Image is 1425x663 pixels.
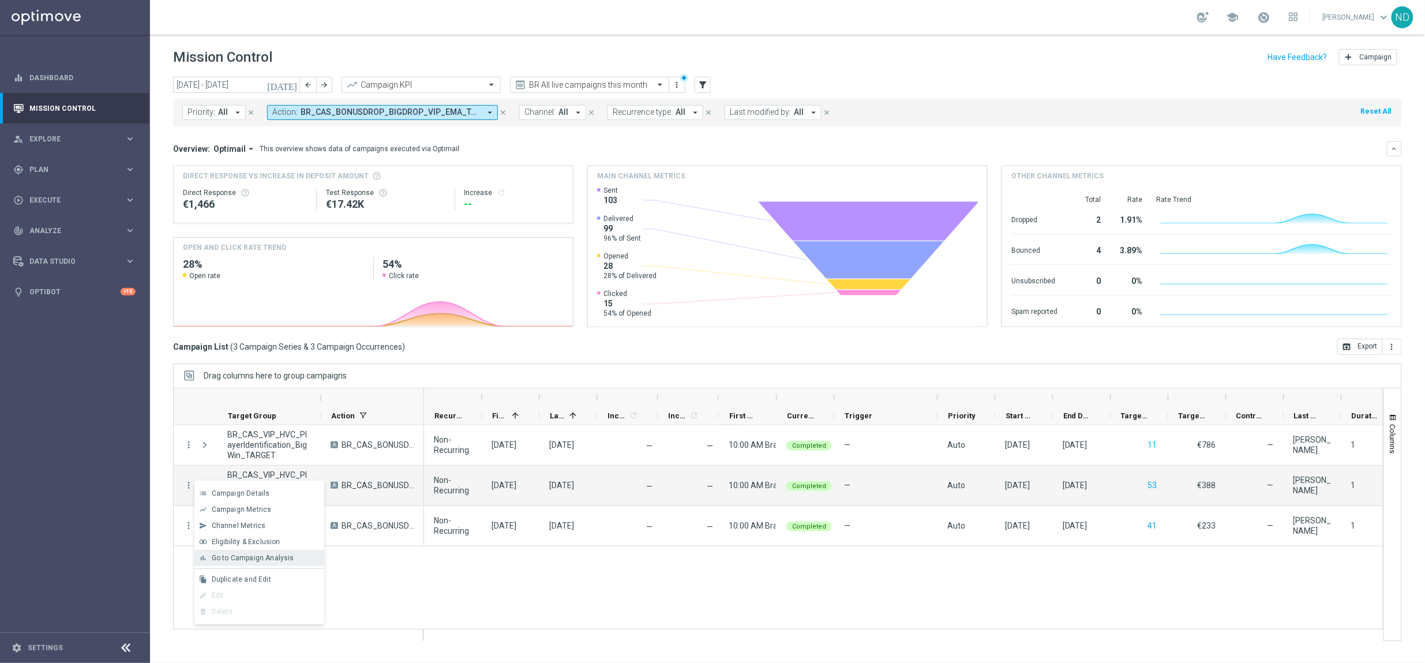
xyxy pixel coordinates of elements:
[320,81,328,89] i: arrow_forward
[1198,521,1216,530] span: €233
[515,79,526,91] i: preview
[729,411,757,420] span: First Send Time
[613,107,673,117] span: Recurrence type:
[183,520,194,531] i: more_vert
[1198,440,1216,450] span: €786
[792,523,826,530] span: Completed
[260,144,459,154] div: This overview shows data of campaigns executed via Optimail
[1337,342,1402,351] multiple-options-button: Export to CSV
[125,164,136,175] i: keyboard_arrow_right
[183,188,307,197] div: Direct Response
[1387,141,1402,156] button: keyboard_arrow_down
[948,411,976,420] span: Priority
[29,227,125,234] span: Analyze
[267,80,298,90] i: [DATE]
[1389,424,1398,454] span: Columns
[13,256,125,267] div: Data Studio
[434,515,472,536] div: Non-Recurring
[492,411,507,420] span: First in Range
[1227,11,1239,24] span: school
[1011,209,1057,228] div: Dropped
[125,194,136,205] i: keyboard_arrow_right
[1115,195,1143,204] div: Rate
[342,520,414,531] span: BR_CAS_BONUSDROP_BIGDROP_VIP_EMA_TAC_GM_W30
[342,440,414,450] span: BR_CAS_BONUSDROP_BIGWIN_VIP_EMA_TAC_GM_W30
[492,480,516,490] div: 08 Aug 2025, Friday
[1071,240,1101,259] div: 4
[13,226,24,236] i: track_changes
[13,165,136,174] div: gps_fixed Plan keyboard_arrow_right
[125,256,136,267] i: keyboard_arrow_right
[304,81,312,89] i: arrow_back
[1351,480,1356,490] div: 1
[550,411,565,420] span: Last in Range
[13,104,136,113] div: Mission Control
[1006,411,1033,420] span: Start Date
[434,434,472,455] div: Non-Recurring
[13,226,125,236] div: Analyze
[524,107,556,117] span: Channel:
[13,226,136,235] button: track_changes Analyze keyboard_arrow_right
[603,214,641,223] span: Delivered
[792,442,826,450] span: Completed
[1294,411,1322,420] span: Last Modified By
[1198,481,1216,490] span: €388
[182,105,246,120] button: Priority: All arrow_drop_down
[1147,438,1158,452] button: 11
[1360,105,1393,118] button: Reset All
[1351,440,1356,450] div: 1
[13,164,125,175] div: Plan
[212,522,266,530] span: Channel Metrics
[13,134,136,144] div: person_search Explore keyboard_arrow_right
[194,571,324,587] button: file_copy Duplicate and Edit
[497,188,507,197] i: refresh
[808,107,819,118] i: arrow_drop_down
[29,166,125,173] span: Plan
[183,440,194,450] i: more_vert
[729,521,982,530] span: 10:00 AM Brasilia Standard Time (Sao Paulo) (UTC -03:00)
[212,538,280,546] span: Eligibility & Exclusion
[199,538,207,546] i: join_inner
[183,171,369,181] span: Direct Response VS Increase In Deposit Amount
[342,480,414,490] span: BR_CAS_BONUSDROP_BIGLOSS_VIP_EMA_TAC_GM_W30
[823,108,831,117] i: close
[792,482,826,490] span: Completed
[573,107,583,118] i: arrow_drop_down
[558,107,568,117] span: All
[646,522,652,531] span: —
[199,489,207,497] i: list
[174,506,424,546] div: Press SPACE to select this row.
[587,108,595,117] i: close
[316,77,332,93] button: arrow_forward
[227,470,311,501] span: BR_CAS_VIP_HVC_PlayerIdentification_Big Loss_BigDeps_TARGET
[13,73,136,83] div: equalizer Dashboard
[210,144,260,154] button: Optimail arrow_drop_down
[1005,520,1030,531] div: 08 Aug 2025, Friday
[1121,411,1149,420] span: Targeted Customers
[212,575,271,583] span: Duplicate and Edit
[1115,301,1143,320] div: 0%
[492,440,516,450] div: 08 Aug 2025, Friday
[603,195,618,205] span: 103
[199,554,207,562] i: bar_chart
[947,481,965,490] span: Auto
[13,134,24,144] i: person_search
[13,62,136,93] div: Dashboard
[786,440,832,451] colored-tag: Completed
[183,480,194,490] button: more_vert
[187,107,215,117] span: Priority:
[1115,209,1143,228] div: 1.91%
[13,257,136,266] button: Data Studio keyboard_arrow_right
[786,520,832,531] colored-tag: Completed
[267,105,498,120] button: Action: BR_CAS_BONUSDROP_BIGDROP_VIP_EMA_TAC_GM_W30, BR_CAS_BONUSDROP_BIGLOSS_VIP_EMA_TAC_GM_W30,...
[680,74,688,82] div: There are unsaved changes
[499,108,507,117] i: close
[29,62,136,93] a: Dashboard
[434,411,462,420] span: Recurrence
[1322,9,1392,26] a: [PERSON_NAME]keyboard_arrow_down
[29,258,125,265] span: Data Studio
[326,197,445,211] div: €17,415
[13,195,125,205] div: Execute
[1115,240,1143,259] div: 3.89%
